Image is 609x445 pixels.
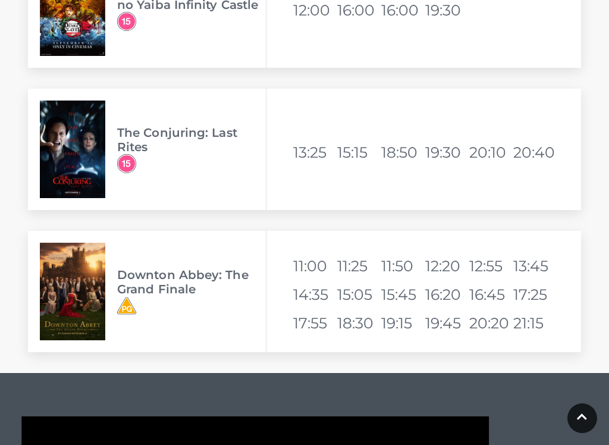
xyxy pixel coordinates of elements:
li: 20:20 [469,309,511,337]
li: 15:15 [337,138,379,167]
li: 15:05 [337,280,379,309]
li: 20:10 [469,138,511,167]
li: 15:45 [381,280,423,309]
li: 11:25 [337,252,379,280]
li: 18:50 [381,138,423,167]
li: 19:15 [381,309,423,337]
li: 20:40 [513,138,555,167]
li: 13:45 [513,252,555,280]
li: 19:45 [425,309,467,337]
li: 11:00 [293,252,335,280]
li: 12:55 [469,252,511,280]
li: 19:30 [425,138,467,167]
li: 18:30 [337,309,379,337]
h3: The Conjuring: Last Rites [117,126,266,154]
li: 12:20 [425,252,467,280]
li: 16:45 [469,280,511,309]
li: 11:50 [381,252,423,280]
li: 16:20 [425,280,467,309]
li: 17:55 [293,309,335,337]
li: 17:25 [513,280,555,309]
li: 21:15 [513,309,555,337]
li: 13:25 [293,138,335,167]
li: 14:35 [293,280,335,309]
h3: Downton Abbey: The Grand Finale [117,268,266,296]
